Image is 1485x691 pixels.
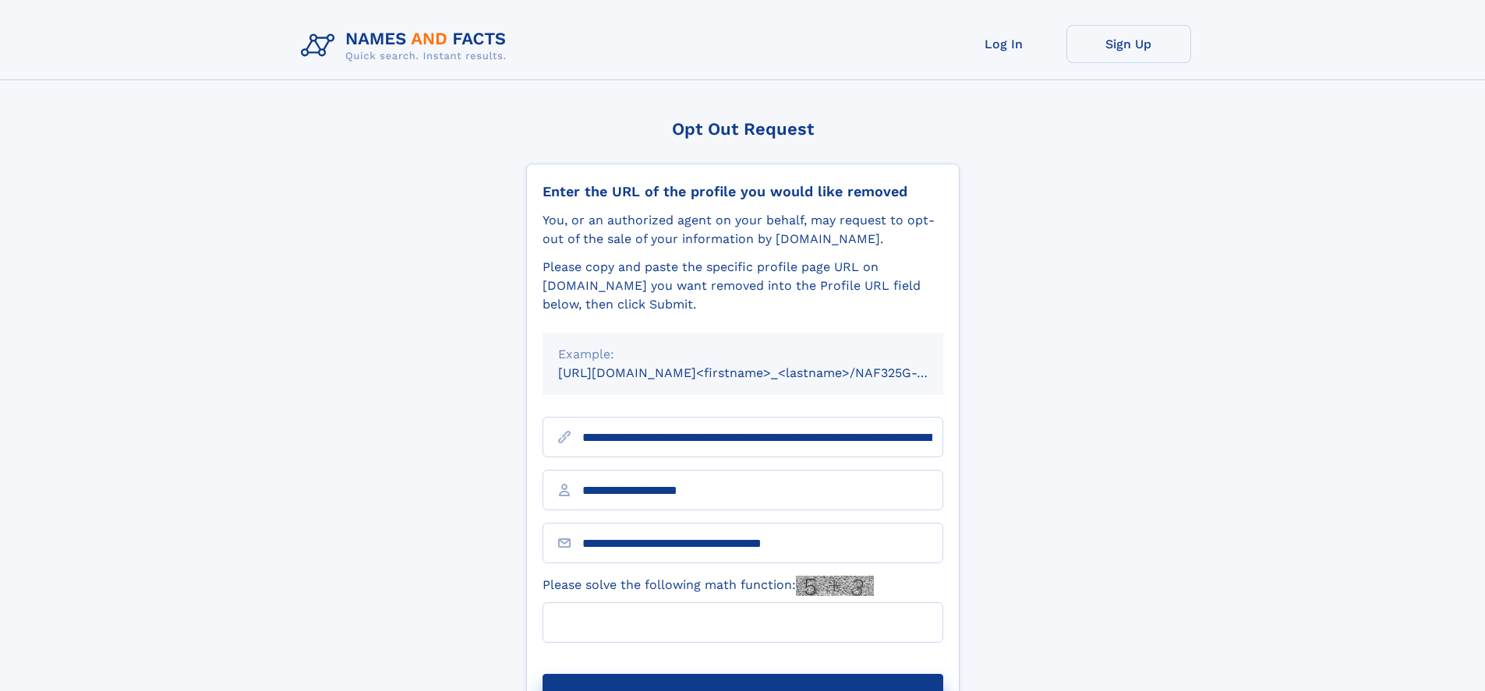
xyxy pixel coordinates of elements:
[558,345,928,364] div: Example:
[942,25,1066,63] a: Log In
[543,258,943,314] div: Please copy and paste the specific profile page URL on [DOMAIN_NAME] you want removed into the Pr...
[543,576,874,596] label: Please solve the following math function:
[526,119,960,139] div: Opt Out Request
[558,365,973,380] small: [URL][DOMAIN_NAME]<firstname>_<lastname>/NAF325G-xxxxxxxx
[1066,25,1191,63] a: Sign Up
[295,25,519,67] img: Logo Names and Facts
[543,211,943,249] div: You, or an authorized agent on your behalf, may request to opt-out of the sale of your informatio...
[543,183,943,200] div: Enter the URL of the profile you would like removed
